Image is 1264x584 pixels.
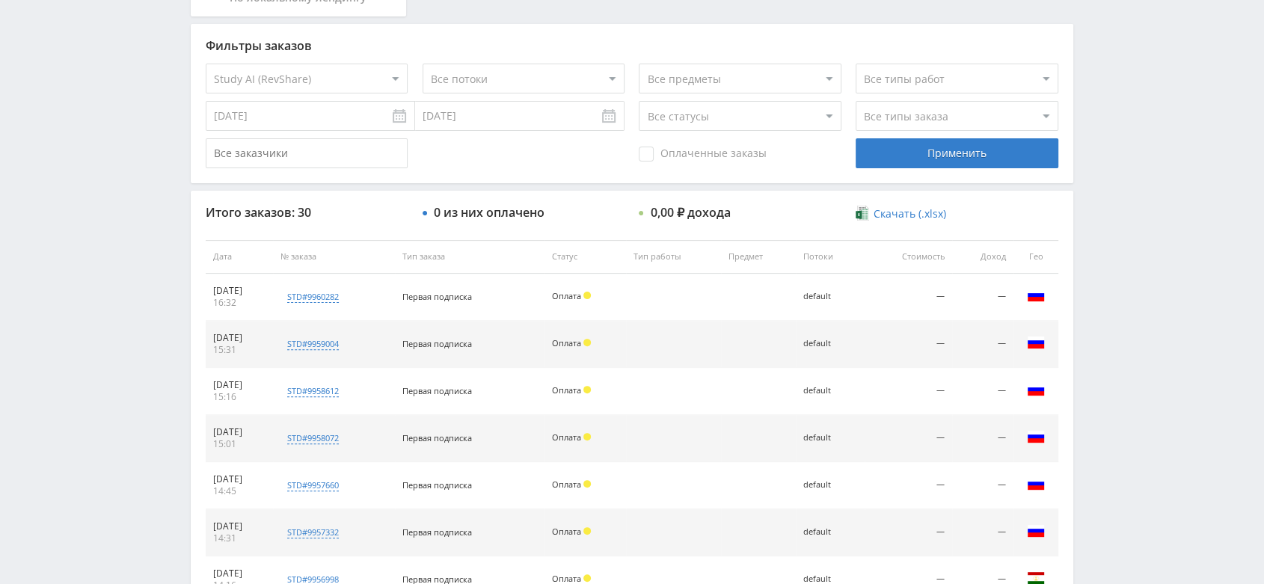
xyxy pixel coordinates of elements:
[1027,334,1045,351] img: rus.png
[803,386,856,396] div: default
[865,274,952,321] td: —
[213,438,266,450] div: 15:01
[650,206,730,219] div: 0,00 ₽ дохода
[273,240,395,274] th: № заказа
[213,485,266,497] div: 14:45
[213,379,266,391] div: [DATE]
[583,386,591,393] span: Холд
[583,433,591,440] span: Холд
[803,527,856,537] div: default
[952,462,1013,509] td: —
[803,292,856,301] div: default
[865,509,952,556] td: —
[583,292,591,299] span: Холд
[865,240,952,274] th: Стоимость
[803,574,856,584] div: default
[287,338,339,350] div: std#9959004
[952,274,1013,321] td: —
[206,206,408,219] div: Итого заказов: 30
[402,432,472,443] span: Первая подписка
[803,480,856,490] div: default
[402,291,472,302] span: Первая подписка
[287,432,339,444] div: std#9958072
[803,339,856,348] div: default
[544,240,627,274] th: Статус
[865,462,952,509] td: —
[552,573,581,584] span: Оплата
[434,206,544,219] div: 0 из них оплачено
[856,206,868,221] img: xlsx
[865,321,952,368] td: —
[639,147,766,162] span: Оплаченные заказы
[865,415,952,462] td: —
[952,509,1013,556] td: —
[583,527,591,535] span: Холд
[213,391,266,403] div: 15:16
[213,426,266,438] div: [DATE]
[402,338,472,349] span: Первая подписка
[552,431,581,443] span: Оплата
[796,240,864,274] th: Потоки
[287,479,339,491] div: std#9957660
[213,332,266,344] div: [DATE]
[213,285,266,297] div: [DATE]
[402,526,472,538] span: Первая подписка
[856,206,945,221] a: Скачать (.xlsx)
[583,339,591,346] span: Холд
[552,526,581,537] span: Оплата
[213,520,266,532] div: [DATE]
[626,240,720,274] th: Тип работы
[395,240,544,274] th: Тип заказа
[1013,240,1058,274] th: Гео
[213,532,266,544] div: 14:31
[1027,522,1045,540] img: rus.png
[1027,475,1045,493] img: rus.png
[213,344,266,356] div: 15:31
[552,337,581,348] span: Оплата
[583,480,591,488] span: Холд
[583,574,591,582] span: Холд
[856,138,1058,168] div: Применить
[402,385,472,396] span: Первая подписка
[1027,428,1045,446] img: rus.png
[206,240,273,274] th: Дата
[552,479,581,490] span: Оплата
[213,568,266,580] div: [DATE]
[874,208,946,220] span: Скачать (.xlsx)
[1027,286,1045,304] img: rus.png
[552,384,581,396] span: Оплата
[952,321,1013,368] td: —
[1027,381,1045,399] img: rus.png
[952,415,1013,462] td: —
[206,138,408,168] input: Все заказчики
[287,385,339,397] div: std#9958612
[952,368,1013,415] td: —
[213,473,266,485] div: [DATE]
[721,240,796,274] th: Предмет
[552,290,581,301] span: Оплата
[287,291,339,303] div: std#9960282
[287,526,339,538] div: std#9957332
[402,479,472,491] span: Первая подписка
[213,297,266,309] div: 16:32
[865,368,952,415] td: —
[952,240,1013,274] th: Доход
[803,433,856,443] div: default
[206,39,1058,52] div: Фильтры заказов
